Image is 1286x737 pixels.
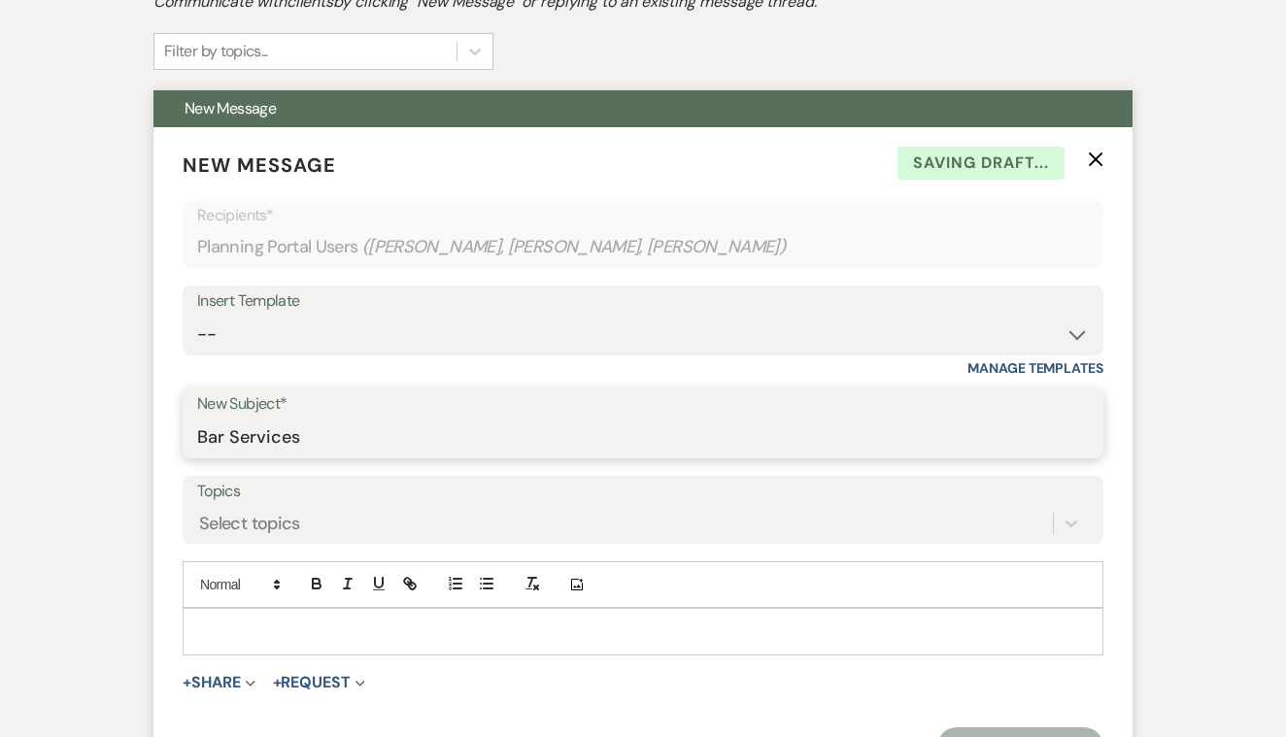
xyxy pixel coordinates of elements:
[164,40,268,63] div: Filter by topics...
[897,147,1065,180] span: Saving draft...
[362,234,787,260] span: ( [PERSON_NAME], [PERSON_NAME], [PERSON_NAME] )
[273,675,282,690] span: +
[183,675,255,690] button: Share
[197,287,1089,316] div: Insert Template
[185,98,276,118] span: New Message
[197,478,1089,506] label: Topics
[967,359,1103,377] a: Manage Templates
[197,228,1089,266] div: Planning Portal Users
[197,203,1089,228] p: Recipients*
[183,675,191,690] span: +
[197,390,1089,419] label: New Subject*
[273,675,365,690] button: Request
[199,511,300,537] div: Select topics
[183,152,336,178] span: New Message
